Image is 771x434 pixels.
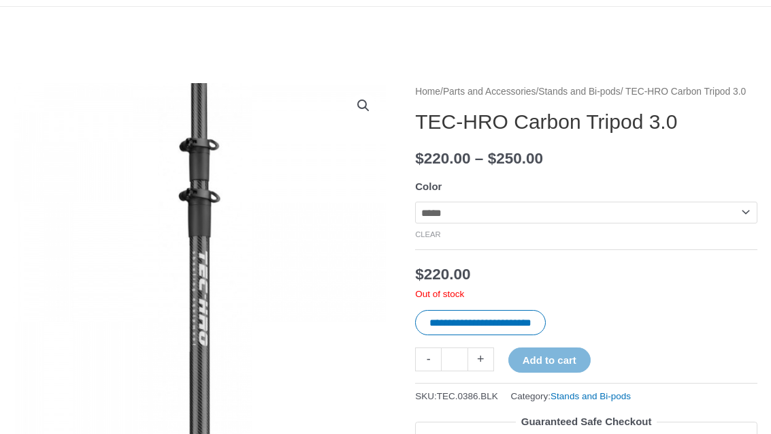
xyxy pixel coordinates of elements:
a: View full-screen image gallery [351,93,376,118]
span: TEC.0386.BLK [437,391,498,401]
a: Clear options [415,230,441,238]
a: Parts and Accessories [443,87,536,97]
span: $ [415,266,424,283]
span: SKU: [415,388,498,405]
bdi: 250.00 [488,150,543,167]
a: Home [415,87,440,97]
a: Stands and Bi-pods [538,87,620,97]
a: - [415,347,441,371]
button: Add to cart [508,347,591,373]
a: + [468,347,494,371]
span: Category: [511,388,631,405]
a: Stands and Bi-pods [551,391,631,401]
span: $ [488,150,497,167]
p: Out of stock [415,288,757,300]
span: $ [415,150,424,167]
input: Product quantity [441,347,467,371]
span: – [475,150,484,167]
nav: Breadcrumb [415,83,757,101]
h1: TEC-HRO Carbon Tripod 3.0 [415,110,757,134]
label: Color [415,181,442,192]
bdi: 220.00 [415,266,470,283]
legend: Guaranteed Safe Checkout [516,412,657,431]
bdi: 220.00 [415,150,470,167]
